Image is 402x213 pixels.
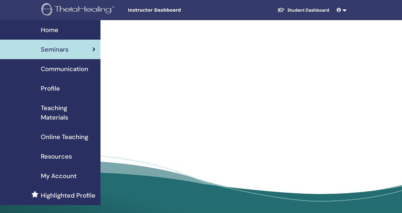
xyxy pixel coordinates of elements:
[277,7,285,13] img: graduation-cap-white.svg
[41,103,95,122] span: Teaching Materials
[41,132,88,142] span: Online Teaching
[41,191,95,200] span: Highlighted Profile
[128,7,222,14] span: Instructor Dashboard
[41,152,72,161] span: Resources
[41,45,68,54] span: Seminars
[41,171,77,181] span: My Account
[41,3,117,17] img: logo.png
[41,84,60,93] span: Profile
[41,25,58,35] span: Home
[272,4,334,16] a: Student Dashboard
[41,64,88,74] span: Communication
